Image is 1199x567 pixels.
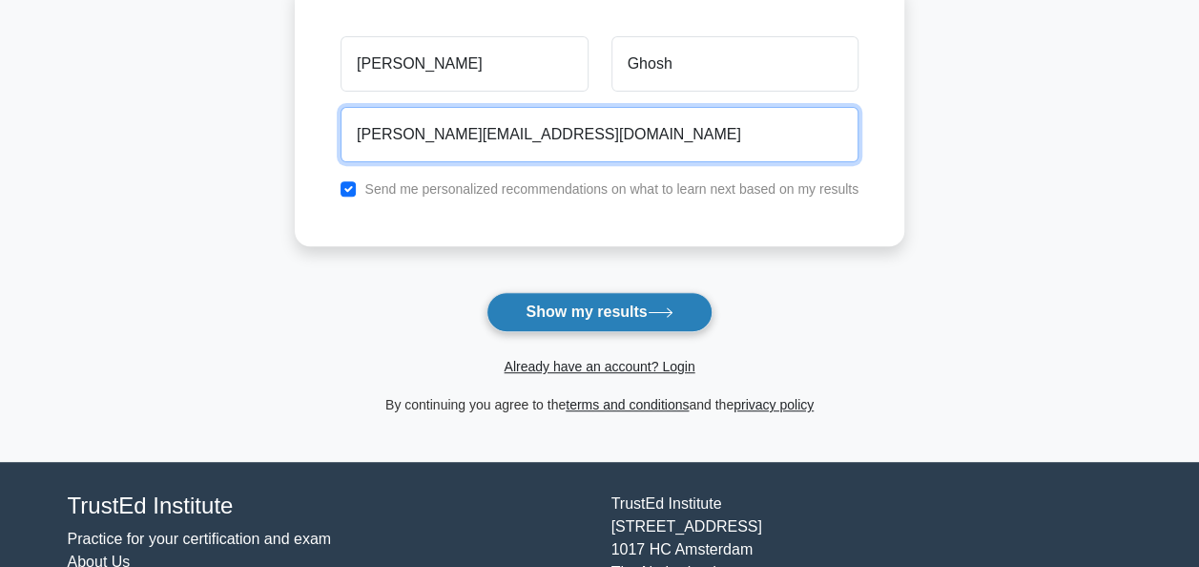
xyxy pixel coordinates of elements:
input: Email [341,107,858,162]
button: Show my results [486,292,712,332]
input: Last name [611,36,858,92]
input: First name [341,36,588,92]
label: Send me personalized recommendations on what to learn next based on my results [364,181,858,197]
a: privacy policy [734,397,814,412]
a: terms and conditions [566,397,689,412]
a: Practice for your certification and exam [68,531,332,547]
a: Already have an account? Login [504,359,694,374]
div: By continuing you agree to the and the [283,393,916,416]
h4: TrustEd Institute [68,493,589,520]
